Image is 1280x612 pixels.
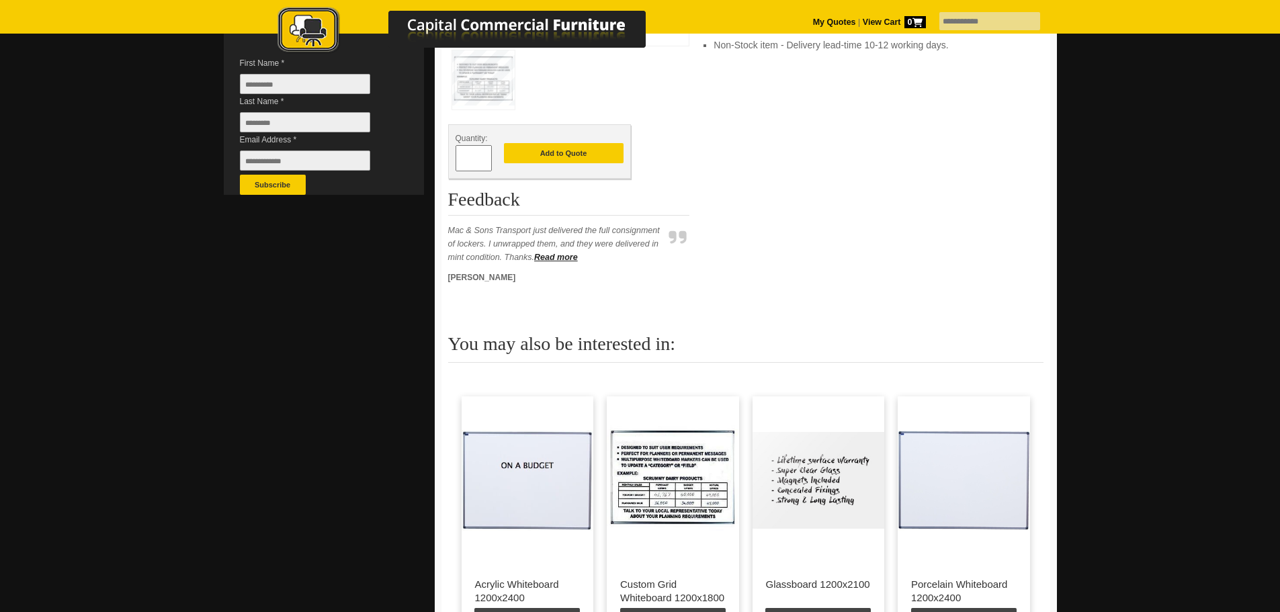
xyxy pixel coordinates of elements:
[462,396,594,564] img: Acrylic Whiteboard 1200x2400
[904,16,926,28] span: 0
[714,38,1029,52] li: Non-Stock item - Delivery lead-time 10-12 working days.
[448,224,663,264] p: Mac & Sons Transport just delivered the full consignment of lockers. I unwrapped them, and they w...
[504,143,624,163] button: Add to Quote
[863,17,926,27] strong: View Cart
[448,334,1043,363] h2: You may also be interested in:
[240,74,370,94] input: First Name *
[240,133,390,146] span: Email Address *
[620,578,726,605] p: Custom Grid Whiteboard 1200x1800
[240,56,390,70] span: First Name *
[240,95,390,108] span: Last Name *
[475,578,581,605] p: Acrylic Whiteboard 1200x2400
[240,112,370,132] input: Last Name *
[534,253,578,262] a: Read more
[241,7,711,56] img: Capital Commercial Furniture Logo
[241,7,711,60] a: Capital Commercial Furniture Logo
[456,134,488,143] span: Quantity:
[607,396,739,564] img: Custom Grid Whiteboard 1200x1800
[911,578,1017,605] p: Porcelain Whiteboard 1200x2400
[448,271,663,284] p: [PERSON_NAME]
[240,175,306,195] button: Subscribe
[860,17,925,27] a: View Cart0
[813,17,856,27] a: My Quotes
[766,578,871,591] p: Glassboard 1200x2100
[753,396,885,564] img: Glassboard 1200x2100
[240,150,370,171] input: Email Address *
[448,189,690,216] h2: Feedback
[898,396,1030,564] img: Porcelain Whiteboard 1200x2400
